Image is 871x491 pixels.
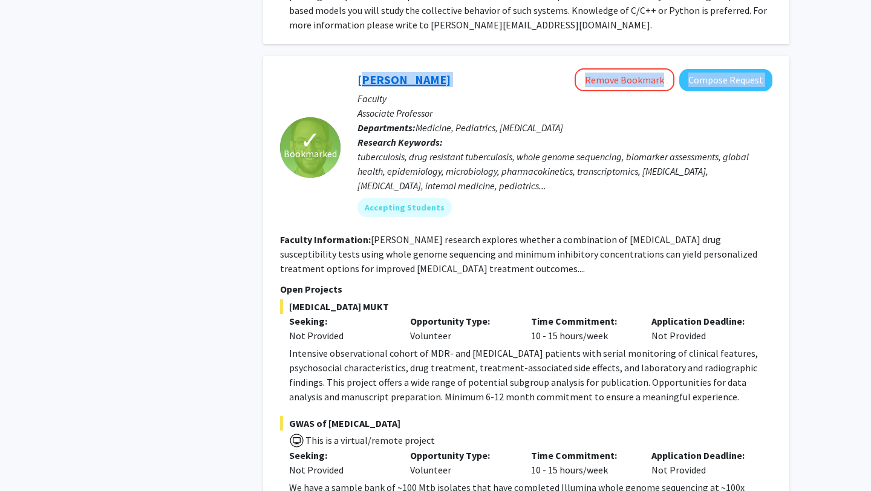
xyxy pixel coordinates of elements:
p: Time Commitment: [531,448,634,463]
div: Not Provided [642,448,763,477]
p: Time Commitment: [531,314,634,328]
p: Application Deadline: [651,314,754,328]
span: ✓ [300,134,321,146]
p: Opportunity Type: [410,314,513,328]
span: GWAS of [MEDICAL_DATA] [280,416,772,431]
fg-read-more: [PERSON_NAME] research explores whether a combination of [MEDICAL_DATA] drug susceptibility tests... [280,233,757,275]
p: Faculty [357,91,772,106]
p: Application Deadline: [651,448,754,463]
p: Associate Professor [357,106,772,120]
mat-chip: Accepting Students [357,198,452,217]
div: Not Provided [642,314,763,343]
button: Compose Request to Jeffrey Tornheim [679,69,772,91]
p: Seeking: [289,314,392,328]
div: Volunteer [401,314,522,343]
b: Departments: [357,122,416,134]
button: Remove Bookmark [575,68,674,91]
iframe: Chat [9,437,51,482]
span: Medicine, Pediatrics, [MEDICAL_DATA] [416,122,563,134]
a: [PERSON_NAME] [357,72,451,87]
p: Open Projects [280,282,772,296]
span: Bookmarked [284,146,337,161]
p: Seeking: [289,448,392,463]
div: Volunteer [401,448,522,477]
b: Faculty Information: [280,233,371,245]
div: Not Provided [289,463,392,477]
b: Research Keywords: [357,136,443,148]
span: [MEDICAL_DATA] MUKT [280,299,772,314]
div: 10 - 15 hours/week [522,314,643,343]
p: Opportunity Type: [410,448,513,463]
div: tuberculosis, drug resistant tuberculosis, whole genome sequencing, biomarker assessments, global... [357,149,772,193]
div: 10 - 15 hours/week [522,448,643,477]
p: Intensive observational cohort of MDR- and [MEDICAL_DATA] patients with serial monitoring of clin... [289,346,772,404]
div: Not Provided [289,328,392,343]
span: This is a virtual/remote project [304,434,435,446]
